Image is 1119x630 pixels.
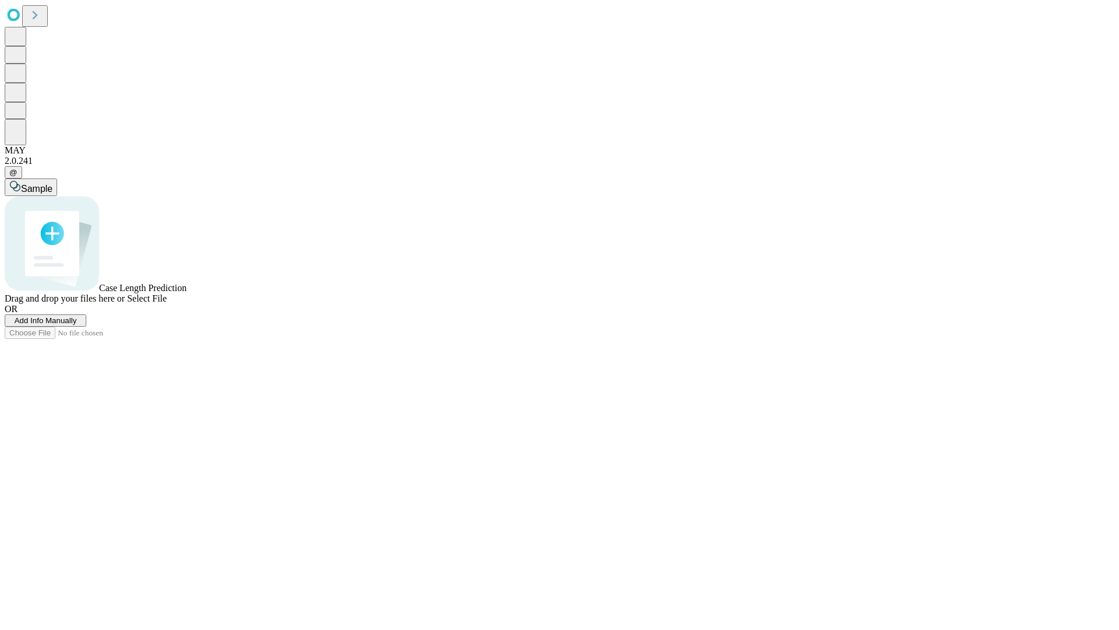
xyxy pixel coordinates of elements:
button: @ [5,166,22,178]
span: Case Length Prediction [99,283,186,293]
span: Select File [127,293,167,303]
div: 2.0.241 [5,156,1114,166]
span: Sample [21,184,52,194]
button: Sample [5,178,57,196]
span: Drag and drop your files here or [5,293,125,303]
span: Add Info Manually [15,316,77,325]
span: @ [9,168,17,177]
div: MAY [5,145,1114,156]
span: OR [5,304,17,314]
button: Add Info Manually [5,314,86,327]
